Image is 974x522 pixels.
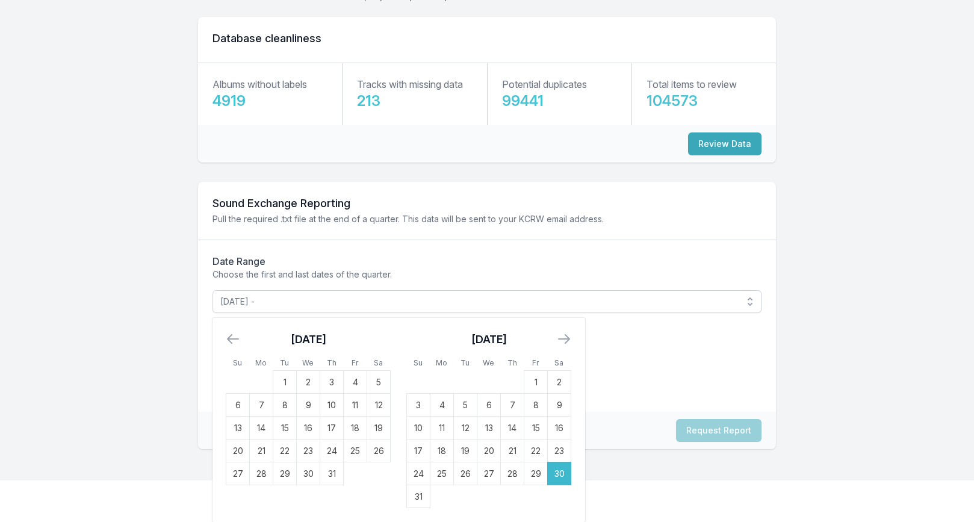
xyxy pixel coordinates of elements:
td: Choose Wednesday, August 6, 2025 as your check-out date. It’s available. [477,394,501,417]
td: Choose Wednesday, August 13, 2025 as your check-out date. It’s available. [477,417,501,440]
td: Choose Sunday, August 24, 2025 as your check-out date. It’s available. [407,462,430,485]
td: Choose Monday, August 4, 2025 as your check-out date. It’s available. [430,394,454,417]
td: Choose Friday, August 29, 2025 as your check-out date. It’s available. [524,462,548,485]
td: Choose Saturday, August 23, 2025 as your check-out date. It’s available. [548,440,571,462]
p: Total items to review [647,77,737,92]
button: Move forward to switch to the next month. [557,332,571,346]
td: Choose Wednesday, August 27, 2025 as your check-out date. It’s available. [477,462,501,485]
td: Choose Saturday, July 5, 2025 as your check-out date. It’s available. [367,371,391,394]
td: Choose Tuesday, August 19, 2025 as your check-out date. It’s available. [454,440,477,462]
big: 4919 [212,92,246,110]
small: Su [233,358,242,367]
td: Choose Monday, August 18, 2025 as your check-out date. It’s available. [430,440,454,462]
strong: [DATE] [291,333,326,346]
td: Choose Friday, July 11, 2025 as your check-out date. It’s available. [344,394,367,417]
td: Choose Sunday, August 3, 2025 as your check-out date. It’s available. [407,394,430,417]
small: Th [327,358,337,367]
p: Potential duplicates [502,77,587,92]
td: Choose Thursday, August 7, 2025 as your check-out date. It’s available. [501,394,524,417]
td: Choose Tuesday, July 29, 2025 as your check-out date. It’s available. [273,462,297,485]
td: Choose Thursday, July 3, 2025 as your check-out date. It’s available. [320,371,344,394]
td: Choose Saturday, August 16, 2025 as your check-out date. It’s available. [548,417,571,440]
td: Choose Wednesday, July 30, 2025 as your check-out date. It’s available. [297,462,320,485]
span: [DATE] - [220,296,737,308]
td: Choose Sunday, August 17, 2025 as your check-out date. It’s available. [407,440,430,462]
button: [DATE] - [212,290,762,313]
td: Choose Sunday, July 6, 2025 as your check-out date. It’s available. [226,394,250,417]
small: We [302,358,314,367]
td: Choose Saturday, August 9, 2025 as your check-out date. It’s available. [548,394,571,417]
p: Tracks with missing data [357,77,463,92]
td: Choose Tuesday, July 1, 2025 as your check-out date. It’s available. [273,371,297,394]
td: Choose Saturday, July 26, 2025 as your check-out date. It’s available. [367,440,391,462]
h2: Database cleanliness [212,31,762,46]
small: Fr [532,358,539,367]
td: Choose Saturday, July 19, 2025 as your check-out date. It’s available. [367,417,391,440]
td: Choose Monday, July 21, 2025 as your check-out date. It’s available. [250,440,273,462]
td: Choose Tuesday, August 12, 2025 as your check-out date. It’s available. [454,417,477,440]
small: Th [507,358,517,367]
small: Mo [255,358,267,367]
td: Choose Tuesday, July 8, 2025 as your check-out date. It’s available. [273,394,297,417]
td: Choose Tuesday, July 22, 2025 as your check-out date. It’s available. [273,440,297,462]
td: Choose Monday, July 14, 2025 as your check-out date. It’s available. [250,417,273,440]
p: Choose the first and last dates of the quarter. [212,269,762,281]
td: Selected as start date. Saturday, August 30, 2025 [548,462,571,485]
td: Choose Sunday, July 13, 2025 as your check-out date. It’s available. [226,417,250,440]
td: Choose Thursday, August 14, 2025 as your check-out date. It’s available. [501,417,524,440]
td: Choose Thursday, July 10, 2025 as your check-out date. It’s available. [320,394,344,417]
td: Choose Wednesday, July 9, 2025 as your check-out date. It’s available. [297,394,320,417]
td: Choose Thursday, July 24, 2025 as your check-out date. It’s available. [320,440,344,462]
div: Calendar [212,318,585,522]
td: Choose Friday, August 1, 2025 as your check-out date. It’s available. [524,371,548,394]
td: Choose Friday, August 8, 2025 as your check-out date. It’s available. [524,394,548,417]
td: Choose Tuesday, July 15, 2025 as your check-out date. It’s available. [273,417,297,440]
td: Choose Thursday, July 17, 2025 as your check-out date. It’s available. [320,417,344,440]
small: Fr [352,358,358,367]
td: Choose Sunday, July 27, 2025 as your check-out date. It’s available. [226,462,250,485]
td: Choose Tuesday, August 26, 2025 as your check-out date. It’s available. [454,462,477,485]
small: Sa [374,358,383,367]
big: 99441 [502,92,544,110]
td: Choose Sunday, July 20, 2025 as your check-out date. It’s available. [226,440,250,462]
td: Choose Friday, August 22, 2025 as your check-out date. It’s available. [524,440,548,462]
h2: Sound Exchange Reporting [212,196,762,211]
big: 213 [357,92,380,110]
td: Choose Monday, July 7, 2025 as your check-out date. It’s available. [250,394,273,417]
big: 104573 [647,92,698,110]
p: Albums without labels [212,77,307,92]
td: Choose Tuesday, August 5, 2025 as your check-out date. It’s available. [454,394,477,417]
small: Mo [436,358,447,367]
td: Choose Wednesday, July 2, 2025 as your check-out date. It’s available. [297,371,320,394]
td: Choose Sunday, August 10, 2025 as your check-out date. It’s available. [407,417,430,440]
td: Choose Friday, August 15, 2025 as your check-out date. It’s available. [524,417,548,440]
td: Choose Wednesday, July 16, 2025 as your check-out date. It’s available. [297,417,320,440]
td: Choose Saturday, July 12, 2025 as your check-out date. It’s available. [367,394,391,417]
td: Choose Monday, July 28, 2025 as your check-out date. It’s available. [250,462,273,485]
td: Choose Monday, August 11, 2025 as your check-out date. It’s available. [430,417,454,440]
td: Choose Wednesday, August 20, 2025 as your check-out date. It’s available. [477,440,501,462]
td: Choose Monday, August 25, 2025 as your check-out date. It’s available. [430,462,454,485]
td: Choose Thursday, July 31, 2025 as your check-out date. It’s available. [320,462,344,485]
small: Tu [280,358,289,367]
td: Choose Thursday, August 28, 2025 as your check-out date. It’s available. [501,462,524,485]
small: Su [414,358,423,367]
h2: Date Range [212,254,762,269]
td: Choose Wednesday, July 23, 2025 as your check-out date. It’s available. [297,440,320,462]
td: Choose Friday, July 25, 2025 as your check-out date. It’s available. [344,440,367,462]
p: Pull the required .txt file at the end of a quarter. This data will be sent to your KCRW email ad... [212,213,762,225]
button: Review Data [688,132,762,155]
button: Request Report [676,419,762,442]
small: Sa [554,358,563,367]
td: Choose Sunday, August 31, 2025 as your check-out date. It’s available. [407,485,430,508]
td: Choose Friday, July 18, 2025 as your check-out date. It’s available. [344,417,367,440]
button: Move backward to switch to the previous month. [226,332,240,346]
small: Tu [461,358,470,367]
td: Choose Saturday, August 2, 2025 as your check-out date. It’s available. [548,371,571,394]
small: We [483,358,494,367]
strong: [DATE] [471,333,507,346]
td: Choose Thursday, August 21, 2025 as your check-out date. It’s available. [501,440,524,462]
td: Choose Friday, July 4, 2025 as your check-out date. It’s available. [344,371,367,394]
